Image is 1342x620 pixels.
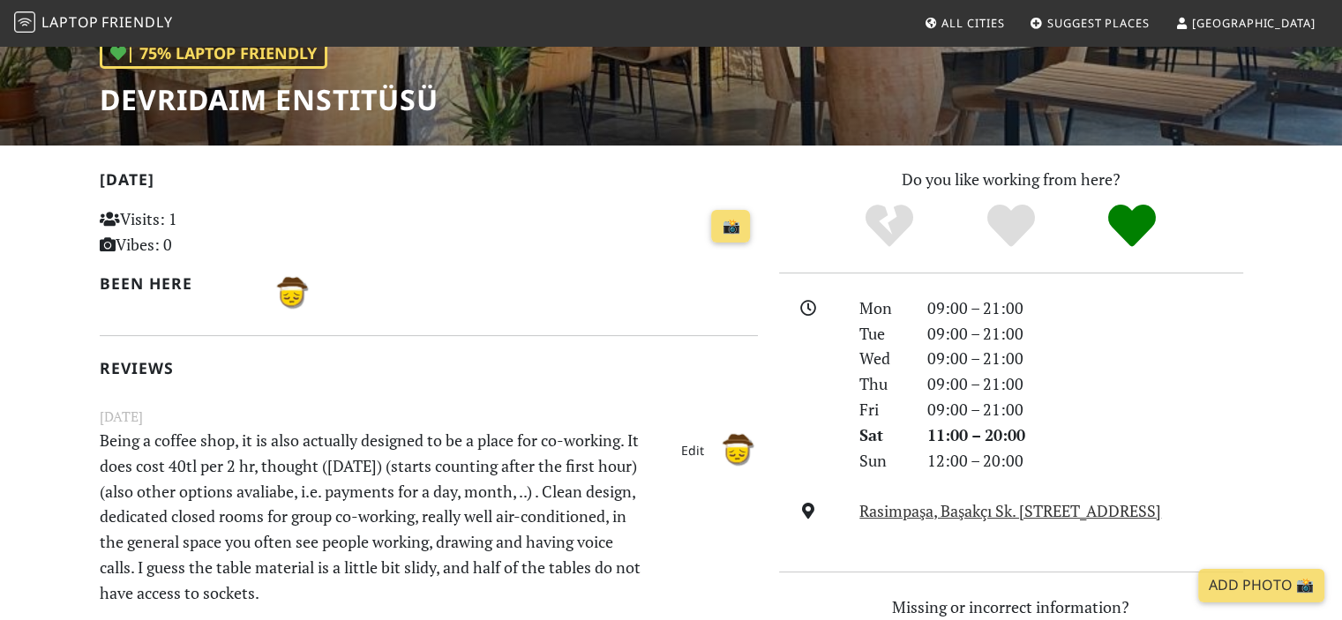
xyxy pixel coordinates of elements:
[14,11,35,33] img: LaptopFriendly
[779,594,1243,620] p: Missing or incorrect information?
[849,397,916,422] div: Fri
[779,167,1243,192] p: Do you like working from here?
[100,38,327,69] div: | 75% Laptop Friendly
[917,321,1254,347] div: 09:00 – 21:00
[1167,7,1322,39] a: [GEOGRAPHIC_DATA]
[849,422,916,448] div: Sat
[715,428,757,470] img: 3609-basel.jpg
[941,15,1004,31] span: All Cities
[1071,202,1193,250] div: Definitely!
[41,12,99,32] span: Laptop
[849,321,916,347] div: Tue
[269,280,311,301] span: Basel B
[1198,569,1324,602] a: Add Photo 📸
[269,271,311,313] img: 3609-basel.jpg
[14,8,173,39] a: LaptopFriendly LaptopFriendly
[859,500,1161,521] a: Rasimpaşa, Başakçı Sk. [STREET_ADDRESS]
[950,202,1072,250] div: Yes
[100,274,249,293] h2: Been here
[100,206,305,258] p: Visits: 1 Vibes: 0
[89,406,768,428] small: [DATE]
[100,359,758,377] h2: Reviews
[917,448,1254,474] div: 12:00 – 20:00
[100,83,439,116] h1: Devridaim Enstitüsü
[849,371,916,397] div: Thu
[715,436,757,457] span: Basel B
[917,422,1254,448] div: 11:00 – 20:00
[828,202,950,250] div: No
[917,397,1254,422] div: 09:00 – 21:00
[849,448,916,474] div: Sun
[849,295,916,321] div: Mon
[711,210,750,243] a: 📸
[89,428,656,606] p: Being a coffee shop, it is also actually designed to be a place for co-working. It does cost 40tl...
[1192,15,1315,31] span: [GEOGRAPHIC_DATA]
[1047,15,1150,31] span: Suggest Places
[100,170,758,196] h2: [DATE]
[917,295,1254,321] div: 09:00 – 21:00
[101,12,172,32] span: Friendly
[917,346,1254,371] div: 09:00 – 21:00
[917,371,1254,397] div: 09:00 – 21:00
[917,7,1011,39] a: All Cities
[849,346,916,371] div: Wed
[672,437,711,465] a: Edit
[1023,7,1157,39] a: Suggest Places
